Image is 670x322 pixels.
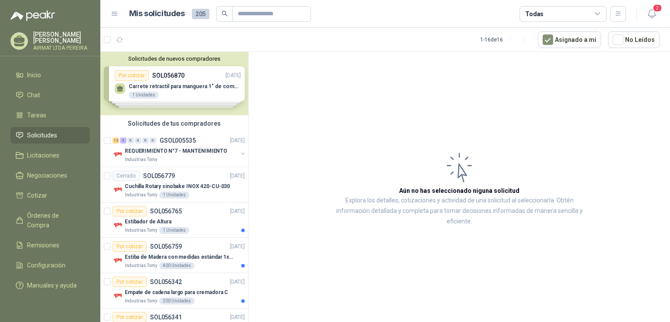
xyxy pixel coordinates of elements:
[113,135,246,163] a: 12 3 0 0 0 0 GSOL005535[DATE] Company LogoREQUERIMIENTO N°7 - MANTENIMIENTOIndustrias Tomy
[192,9,209,19] span: 205
[104,55,245,62] button: Solicitudes de nuevos compradores
[27,240,59,250] span: Remisiones
[125,156,157,163] p: Industrias Tomy
[150,243,182,250] p: SOL056759
[27,211,82,230] span: Órdenes de Compra
[653,4,662,12] span: 2
[10,107,90,123] a: Tareas
[27,260,65,270] span: Configuración
[159,227,189,234] div: 1 Unidades
[10,67,90,83] a: Inicio
[10,257,90,274] a: Configuración
[538,31,601,48] button: Asignado a mi
[525,9,544,19] div: Todas
[120,137,126,144] div: 3
[27,191,47,200] span: Cotizar
[125,253,233,261] p: Estiba de Madera con medidas estándar 1x120x15 de alto
[135,137,141,144] div: 0
[10,207,90,233] a: Órdenes de Compra
[125,218,171,226] p: Estibador de Altura
[125,227,157,234] p: Industrias Tomy
[27,171,67,180] span: Negociaciones
[143,173,175,179] p: SOL056779
[100,52,248,115] div: Solicitudes de nuevos compradoresPor cotizarSOL056870[DATE] Carrete retractil para manguera 1" de...
[113,255,123,266] img: Company Logo
[113,149,123,160] img: Company Logo
[230,243,245,251] p: [DATE]
[100,273,248,308] a: Por cotizarSOL056342[DATE] Company LogoEmpate de cadena largo para cremadora CIndustrias Tomy200 ...
[125,147,227,155] p: REQUERIMIENTO N°7 - MANTENIMIENTO
[10,167,90,184] a: Negociaciones
[113,137,119,144] div: 12
[125,298,157,305] p: Industrias Tomy
[230,313,245,322] p: [DATE]
[608,31,660,48] button: No Leídos
[113,277,147,287] div: Por cotizar
[336,195,583,227] p: Explora los detalles, cotizaciones y actividad de una solicitud al seleccionarla. Obtén informaci...
[230,137,245,145] p: [DATE]
[113,171,140,181] div: Cerrado
[222,10,228,17] span: search
[100,238,248,273] a: Por cotizarSOL056759[DATE] Company LogoEstiba de Madera con medidas estándar 1x120x15 de altoIndu...
[230,172,245,180] p: [DATE]
[27,281,77,290] span: Manuales y ayuda
[27,110,46,120] span: Tareas
[113,185,123,195] img: Company Logo
[125,192,157,199] p: Industrias Tomy
[127,137,134,144] div: 0
[159,298,195,305] div: 200 Unidades
[33,45,90,51] p: AIRMAT LTDA PEREIRA
[150,137,156,144] div: 0
[160,137,196,144] p: GSOL005535
[100,115,248,132] div: Solicitudes de tus compradores
[33,31,90,44] p: [PERSON_NAME] [PERSON_NAME]
[113,291,123,301] img: Company Logo
[150,208,182,214] p: SOL056765
[10,127,90,144] a: Solicitudes
[113,241,147,252] div: Por cotizar
[10,147,90,164] a: Licitaciones
[100,202,248,238] a: Por cotizarSOL056765[DATE] Company LogoEstibador de AlturaIndustrias Tomy1 Unidades
[150,279,182,285] p: SOL056342
[644,6,660,22] button: 2
[399,186,520,195] h3: Aún no has seleccionado niguna solicitud
[27,70,41,80] span: Inicio
[129,7,185,20] h1: Mis solicitudes
[230,207,245,216] p: [DATE]
[142,137,149,144] div: 0
[10,10,55,21] img: Logo peakr
[159,192,189,199] div: 1 Unidades
[125,182,230,191] p: Cuchilla Rotary sinobake INOX 420-CU-030
[27,130,57,140] span: Solicitudes
[27,151,59,160] span: Licitaciones
[10,87,90,103] a: Chat
[230,278,245,286] p: [DATE]
[10,187,90,204] a: Cotizar
[113,220,123,230] img: Company Logo
[125,262,157,269] p: Industrias Tomy
[113,206,147,216] div: Por cotizar
[10,237,90,253] a: Remisiones
[150,314,182,320] p: SOL056341
[100,167,248,202] a: CerradoSOL056779[DATE] Company LogoCuchilla Rotary sinobake INOX 420-CU-030Industrias Tomy1 Unidades
[480,33,531,47] div: 1 - 16 de 16
[125,288,228,297] p: Empate de cadena largo para cremadora C
[10,277,90,294] a: Manuales y ayuda
[27,90,40,100] span: Chat
[159,262,195,269] div: 400 Unidades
